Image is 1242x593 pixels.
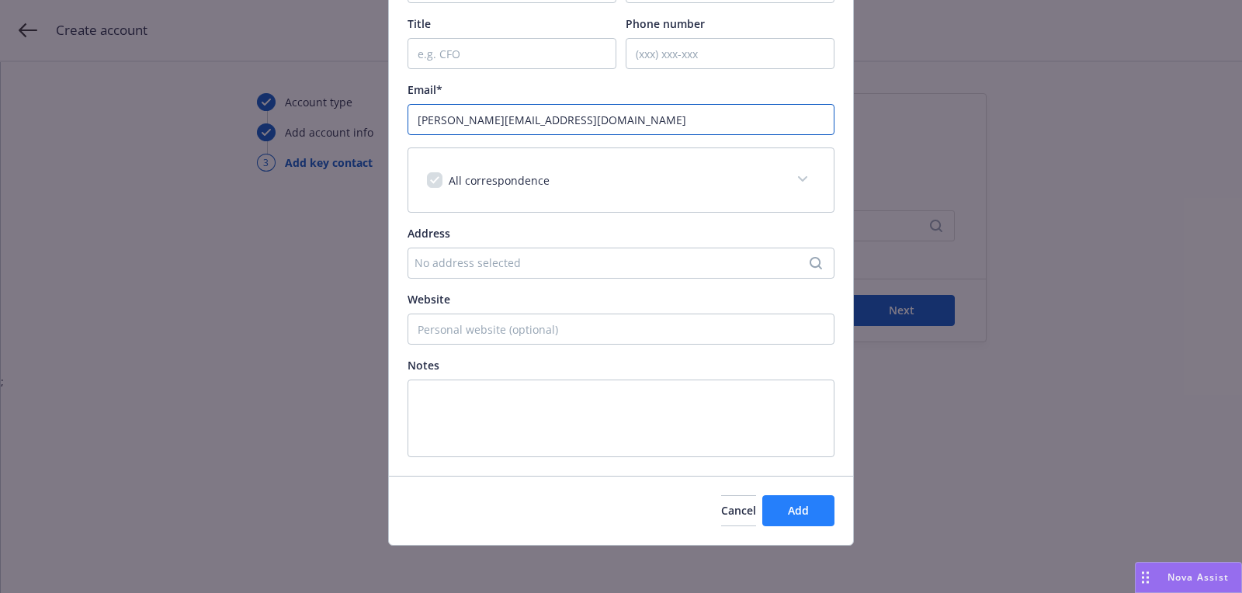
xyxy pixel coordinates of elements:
span: Nova Assist [1167,570,1229,584]
span: Phone number [626,16,705,31]
svg: Search [810,257,822,269]
span: Notes [408,358,439,373]
div: All correspondence [408,148,834,212]
span: Address [408,226,450,241]
span: Website [408,292,450,307]
input: e.g. CFO [408,38,616,69]
span: Add [788,503,809,518]
div: Drag to move [1136,563,1155,592]
div: No address selected [415,255,812,271]
span: All correspondence [449,173,550,188]
input: example@email.com [408,104,834,135]
button: Cancel [721,495,756,526]
span: Email* [408,82,442,97]
button: Add [762,495,834,526]
span: Cancel [721,503,756,518]
button: No address selected [408,248,834,279]
input: Personal website (optional) [408,314,834,345]
span: Title [408,16,431,31]
input: (xxx) xxx-xxx [626,38,834,69]
button: Nova Assist [1135,562,1242,593]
